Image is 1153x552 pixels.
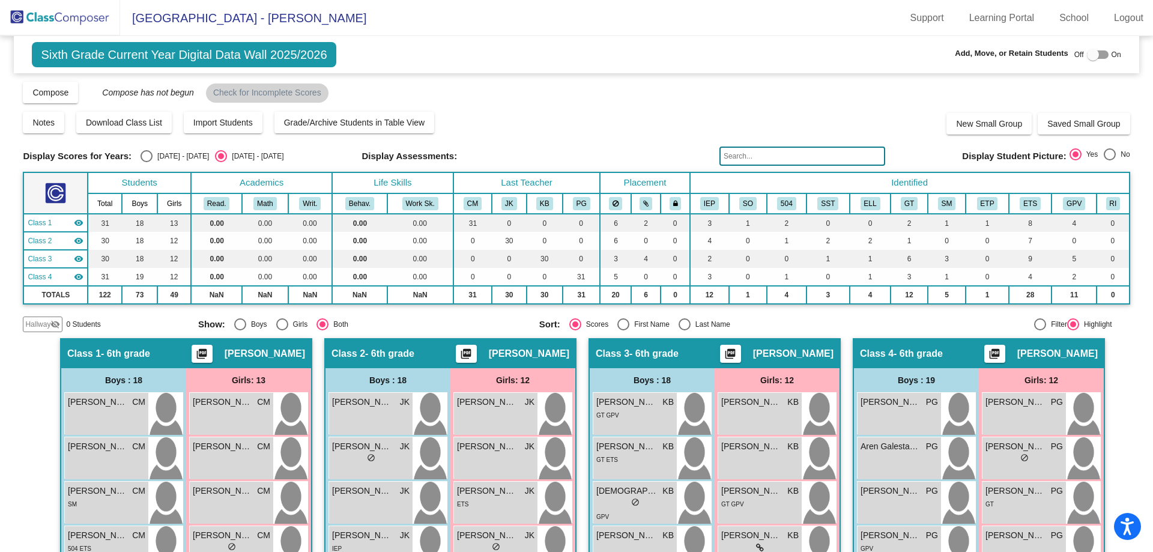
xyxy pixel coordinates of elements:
[74,236,83,246] mat-icon: visibility
[1074,49,1084,60] span: Off
[28,271,52,282] span: Class 4
[1009,232,1052,250] td: 7
[563,232,600,250] td: 0
[74,272,83,282] mat-icon: visibility
[23,268,88,286] td: Paula Ghermezian - 6th grade
[195,348,209,365] mat-icon: picture_as_pdf
[596,348,629,360] span: Class 3
[1052,250,1097,268] td: 5
[456,345,477,363] button: Print Students Details
[141,150,283,162] mat-radio-group: Select an option
[1009,286,1052,304] td: 28
[690,232,730,250] td: 4
[157,250,191,268] td: 12
[777,197,796,210] button: 504
[938,197,956,210] button: SM
[987,348,1002,365] mat-icon: picture_as_pdf
[1050,8,1098,28] a: School
[739,197,757,210] button: SO
[891,232,927,250] td: 1
[860,348,894,360] span: Class 4
[926,440,938,453] span: PG
[387,232,453,250] td: 0.00
[332,396,392,408] span: [PERSON_NAME]
[1046,319,1067,330] div: Filter
[464,197,482,210] button: CM
[966,193,1009,214] th: Extra time (parent)
[720,345,741,363] button: Print Students Details
[492,268,526,286] td: 0
[928,250,966,268] td: 3
[1106,197,1121,210] button: RI
[806,268,850,286] td: 0
[891,286,927,304] td: 12
[122,232,157,250] td: 18
[600,172,689,193] th: Placement
[101,348,150,360] span: - 6th grade
[600,250,631,268] td: 3
[854,368,979,392] div: Boys : 19
[1097,250,1130,268] td: 0
[325,368,450,392] div: Boys : 18
[631,193,661,214] th: Keep with students
[956,119,1022,129] span: New Small Group
[894,348,943,360] span: - 6th grade
[132,396,145,408] span: CM
[191,250,242,268] td: 0.00
[120,8,366,28] span: [GEOGRAPHIC_DATA] - [PERSON_NAME]
[661,193,689,214] th: Keep with teacher
[257,396,270,408] span: CM
[284,118,425,127] span: Grade/Archive Students in Table View
[729,250,766,268] td: 0
[492,232,526,250] td: 30
[225,348,305,360] span: [PERSON_NAME]
[450,368,575,392] div: Girls: 12
[979,368,1104,392] div: Girls: 12
[1112,49,1121,60] span: On
[977,197,998,210] button: ETP
[563,250,600,268] td: 0
[198,318,530,330] mat-radio-group: Select an option
[1020,197,1041,210] button: ETS
[50,320,60,329] mat-icon: visibility_off
[186,368,311,392] div: Girls: 13
[257,440,270,453] span: CM
[32,88,68,97] span: Compose
[631,214,661,232] td: 2
[492,214,526,232] td: 0
[61,368,186,392] div: Boys : 18
[690,193,730,214] th: Individualized Education Plan
[288,319,308,330] div: Girls
[787,396,799,408] span: KB
[88,172,191,193] th: Students
[966,250,1009,268] td: 0
[191,286,242,304] td: NaN
[600,286,631,304] td: 20
[227,151,283,162] div: [DATE] - [DATE]
[74,254,83,264] mat-icon: visibility
[288,268,332,286] td: 0.00
[453,286,492,304] td: 31
[590,368,715,392] div: Boys : 18
[299,197,321,210] button: Writ.
[850,268,891,286] td: 1
[806,250,850,268] td: 1
[966,214,1009,232] td: 1
[1063,197,1085,210] button: GPV
[387,286,453,304] td: NaN
[242,214,288,232] td: 0.00
[539,319,560,330] span: Sort:
[332,172,453,193] th: Life Skills
[288,286,332,304] td: NaN
[157,286,191,304] td: 49
[345,197,374,210] button: Behav.
[1052,214,1097,232] td: 4
[850,214,891,232] td: 0
[563,193,600,214] th: Paula Ghermezian
[457,396,517,408] span: [PERSON_NAME]
[955,47,1068,59] span: Add, Move, or Retain Students
[928,268,966,286] td: 1
[25,319,50,330] span: Hallway
[926,396,938,408] span: PG
[661,232,689,250] td: 0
